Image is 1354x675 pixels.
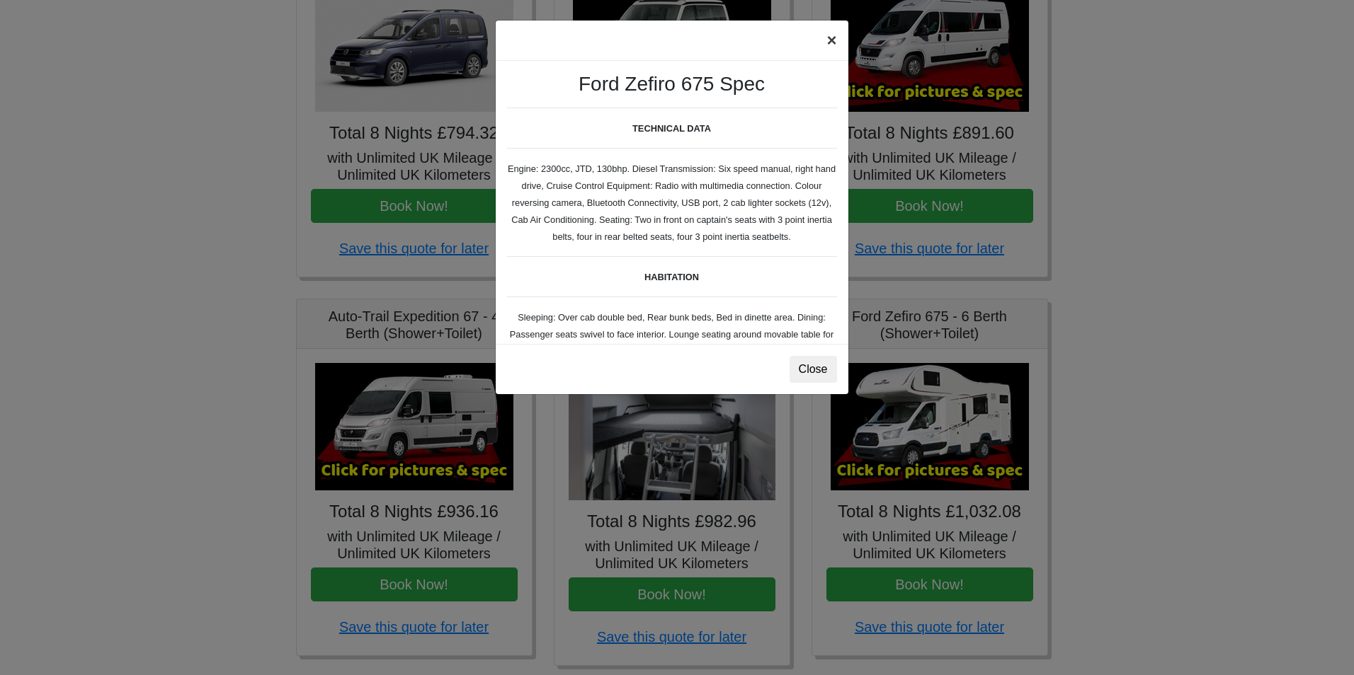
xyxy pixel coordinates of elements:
[644,272,699,282] b: HABITATION
[632,123,711,134] b: TECHNICAL DATA
[507,72,837,96] h3: Ford Zefiro 675 Spec
[790,356,837,383] button: Close
[815,21,848,60] button: ×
